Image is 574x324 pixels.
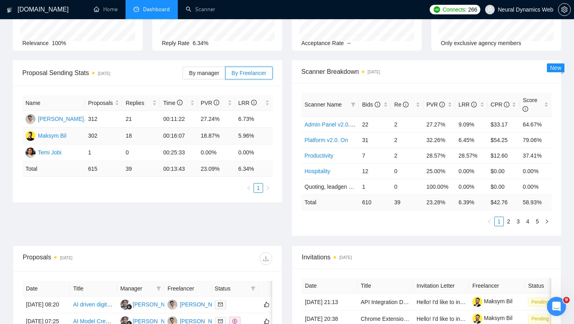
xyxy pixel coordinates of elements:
[533,217,542,226] li: 5
[215,284,248,293] span: Status
[495,217,503,226] a: 1
[413,278,469,294] th: Invitation Letter
[563,297,570,303] span: 9
[455,163,488,179] td: 0.00%
[547,297,566,316] iframe: Intercom live chat
[164,281,211,296] th: Freelancer
[442,5,466,14] span: Connects:
[488,148,520,163] td: $12.60
[488,194,520,210] td: $ 42.76
[519,117,552,132] td: 64.67%
[260,255,272,262] span: download
[351,102,356,107] span: filter
[26,149,61,155] a: TTemi Jobi
[362,101,380,108] span: Bids
[423,179,456,194] td: 100.00%
[305,152,333,159] a: Productivity
[244,183,254,193] li: Previous Page
[391,132,423,148] td: 2
[455,148,488,163] td: 28.57%
[249,283,257,294] span: filter
[214,100,219,105] span: info-circle
[423,194,456,210] td: 23.28 %
[85,128,122,144] td: 302
[434,6,440,13] img: upwork-logo.png
[488,132,520,148] td: $54.25
[301,194,359,210] td: Total
[469,278,525,294] th: Freelancer
[22,40,49,46] span: Relevance
[558,6,570,13] span: setting
[528,298,555,305] a: Pending
[85,144,122,161] td: 1
[519,148,552,163] td: 37.41%
[375,102,380,107] span: info-circle
[302,278,358,294] th: Date
[262,300,271,309] button: like
[122,128,160,144] td: 18
[301,40,344,46] span: Acceptance Rate
[122,144,160,161] td: 0
[167,301,226,307] a: MK[PERSON_NAME]
[235,144,273,161] td: 0.00%
[70,281,117,296] th: Title
[264,301,269,308] span: like
[198,128,235,144] td: 18.87%
[528,298,552,306] span: Pending
[133,300,179,309] div: [PERSON_NAME]
[519,179,552,194] td: 0.00%
[305,101,342,108] span: Scanner Name
[358,278,413,294] th: Title
[232,70,266,76] span: By Freelancer
[391,194,423,210] td: 39
[73,301,136,308] a: AI driven digital organizer
[368,70,380,74] time: [DATE]
[533,217,542,226] a: 5
[155,283,163,294] span: filter
[545,219,549,224] span: right
[361,316,544,322] a: Chrome Extension Developer Finish MVP & Publish to Chrome Web Store
[305,137,348,143] a: Platform v2.0. On
[347,40,351,46] span: --
[156,286,161,291] span: filter
[98,71,110,76] time: [DATE]
[558,3,571,16] button: setting
[394,101,409,108] span: Re
[186,6,215,13] a: searchScanner
[472,315,513,321] a: Maksym Bil
[455,179,488,194] td: 0.00%
[23,252,147,265] div: Proposals
[472,297,482,307] img: c1AlYDFYbuxMHegs0NCa8Xv8HliH1CzkfE6kDB-pnfyy_5Yrd6IxOiw9sHaUmVfAsS
[468,5,477,14] span: 266
[301,67,552,77] span: Scanner Breakdown
[305,184,394,190] span: Quoting, leadgen and mobile homes
[519,194,552,210] td: 58.93 %
[361,299,557,305] a: API Integration Developer – PioneerRx & Podium (Automated SMS Messaging)
[254,183,263,193] li: 1
[180,300,226,309] div: [PERSON_NAME]
[441,40,521,46] span: Only exclusive agency members
[488,163,520,179] td: $0.00
[472,298,513,304] a: Maksym Bil
[359,163,391,179] td: 12
[302,294,358,310] td: [DATE] 21:13
[542,217,552,226] button: right
[120,318,179,324] a: AS[PERSON_NAME]
[117,281,164,296] th: Manager
[528,315,555,322] a: Pending
[504,102,509,107] span: info-circle
[70,296,117,313] td: AI driven digital organizer
[85,95,122,111] th: Proposals
[550,65,561,71] span: New
[22,95,85,111] th: Name
[38,148,61,157] div: Temi Jobi
[193,40,208,46] span: 6.34%
[60,256,72,260] time: [DATE]
[359,194,391,210] td: 610
[235,128,273,144] td: 5.96%
[491,101,509,108] span: CPR
[359,148,391,163] td: 7
[26,131,35,141] img: MB
[359,179,391,194] td: 1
